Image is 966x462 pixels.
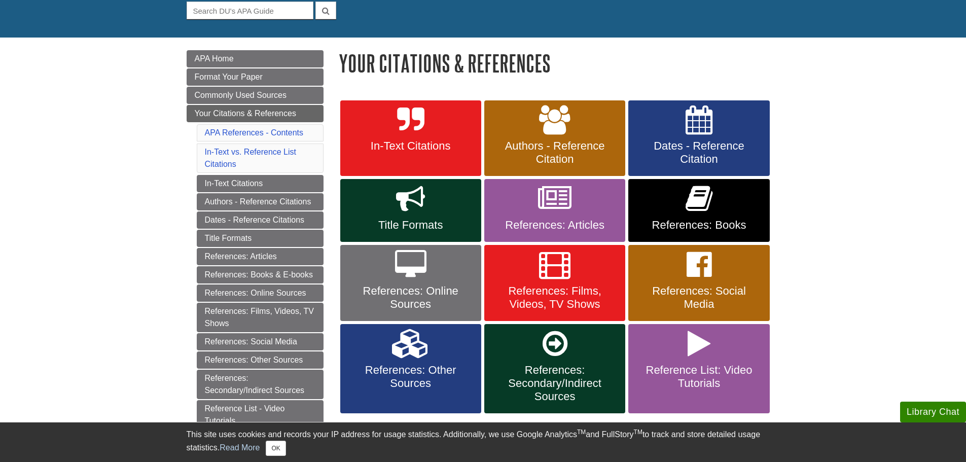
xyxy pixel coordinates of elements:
a: References: Books & E-books [197,266,324,283]
span: References: Online Sources [348,285,474,311]
a: References: Films, Videos, TV Shows [197,303,324,332]
a: References: Secondary/Indirect Sources [197,370,324,399]
a: References: Social Media [628,245,769,321]
span: References: Films, Videos, TV Shows [492,285,618,311]
a: References: Books [628,179,769,242]
span: References: Other Sources [348,364,474,390]
a: Your Citations & References [187,105,324,122]
a: In-Text vs. Reference List Citations [205,148,297,168]
sup: TM [577,429,586,436]
a: Format Your Paper [187,68,324,86]
div: This site uses cookies and records your IP address for usage statistics. Additionally, we use Goo... [187,429,780,456]
a: References: Secondary/Indirect Sources [484,324,625,413]
button: Close [266,441,285,456]
a: Read More [220,443,260,452]
span: Format Your Paper [195,73,263,81]
a: References: Articles [484,179,625,242]
a: Title Formats [340,179,481,242]
button: Library Chat [900,402,966,422]
a: References: Other Sources [197,351,324,369]
span: References: Social Media [636,285,762,311]
a: Title Formats [197,230,324,247]
sup: TM [634,429,642,436]
a: Dates - Reference Citations [197,211,324,229]
a: Authors - Reference Citations [197,193,324,210]
a: In-Text Citations [340,100,481,176]
a: References: Online Sources [197,285,324,302]
a: References: Films, Videos, TV Shows [484,245,625,321]
span: In-Text Citations [348,139,474,153]
a: Commonly Used Sources [187,87,324,104]
a: References: Online Sources [340,245,481,321]
a: APA References - Contents [205,128,303,137]
a: Reference List - Video Tutorials [197,400,324,430]
span: Authors - Reference Citation [492,139,618,166]
span: Your Citations & References [195,109,296,118]
a: Dates - Reference Citation [628,100,769,176]
h1: Your Citations & References [339,50,780,76]
a: Reference List: Video Tutorials [628,324,769,413]
span: References: Articles [492,219,618,232]
a: Authors - Reference Citation [484,100,625,176]
a: References: Articles [197,248,324,265]
input: Search DU's APA Guide [187,2,313,19]
a: References: Social Media [197,333,324,350]
a: APA Home [187,50,324,67]
span: Reference List: Video Tutorials [636,364,762,390]
a: In-Text Citations [197,175,324,192]
span: Title Formats [348,219,474,232]
a: References: Other Sources [340,324,481,413]
span: Dates - Reference Citation [636,139,762,166]
span: APA Home [195,54,234,63]
span: Commonly Used Sources [195,91,287,99]
span: References: Secondary/Indirect Sources [492,364,618,403]
span: References: Books [636,219,762,232]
